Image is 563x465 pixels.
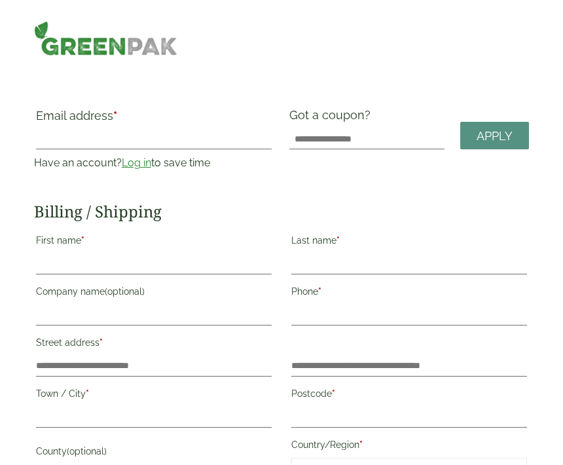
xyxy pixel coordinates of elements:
abbr: required [113,109,117,122]
abbr: required [359,439,363,450]
p: Have an account? to save time [34,155,274,171]
span: (optional) [105,286,145,297]
span: (optional) [67,446,107,456]
abbr: required [81,235,84,246]
abbr: required [318,286,321,297]
abbr: required [336,235,340,246]
label: Phone [291,282,527,305]
label: Email address [36,110,272,128]
label: Company name [36,282,272,305]
label: Street address [36,333,272,356]
h2: Billing / Shipping [34,202,530,221]
abbr: required [86,388,89,399]
img: GreenPak Supplies [34,21,178,56]
label: First name [36,231,272,253]
label: Got a coupon? [289,108,376,128]
label: Country/Region [291,436,527,458]
abbr: required [332,388,335,399]
a: Apply [460,122,529,150]
label: Town / City [36,384,272,407]
label: Postcode [291,384,527,407]
a: Log in [122,157,151,169]
label: Last name [291,231,527,253]
span: Apply [477,129,513,143]
abbr: required [100,337,103,348]
label: County [36,442,272,464]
